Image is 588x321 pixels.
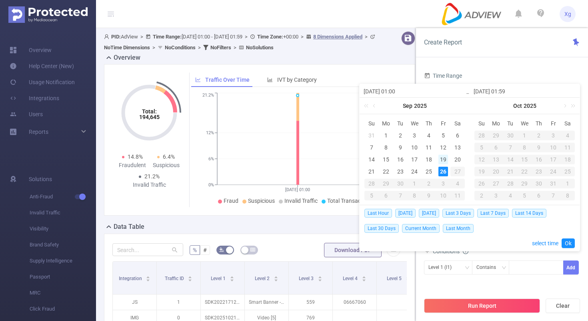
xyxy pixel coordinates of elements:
[274,275,278,280] div: Sort
[422,129,436,141] td: September 4, 2025
[242,34,250,40] span: >
[188,275,192,277] i: icon: caret-up
[408,190,422,202] td: October 8, 2025
[546,299,580,313] button: Clear
[450,190,465,202] td: October 11, 2025
[419,209,439,218] span: [DATE]
[428,261,457,274] div: Level 1 (l1)
[424,38,462,46] span: Create Report
[210,44,231,50] b: No Filters
[489,120,503,127] span: Mo
[503,153,518,166] td: October 14, 2025
[364,117,379,129] th: Sun
[396,143,405,152] div: 9
[424,299,540,313] button: Run Report
[532,143,546,152] div: 9
[410,167,419,176] div: 24
[364,141,379,153] td: September 7, 2025
[188,275,192,280] div: Sort
[489,117,503,129] th: Mon
[489,167,503,176] div: 20
[546,143,560,152] div: 10
[436,120,450,127] span: Fr
[139,114,160,120] tspan: 194,645
[318,275,322,280] div: Sort
[560,190,575,202] td: November 8, 2025
[248,198,275,204] span: Suspicious
[150,44,158,50] span: >
[379,141,393,153] td: September 8, 2025
[474,117,489,129] th: Sun
[193,247,197,253] span: %
[518,143,532,152] div: 8
[518,117,532,129] th: Wed
[438,167,448,176] div: 26
[518,131,532,140] div: 1
[474,129,489,141] td: September 28, 2025
[246,44,274,50] b: No Solutions
[474,166,489,178] td: October 19, 2025
[450,117,465,129] th: Sat
[393,190,408,202] td: October 7, 2025
[128,153,143,160] span: 14.8%
[546,120,560,127] span: Fr
[489,179,503,188] div: 27
[393,120,408,127] span: Tu
[532,129,546,141] td: October 2, 2025
[566,98,577,114] a: Next year (Control + right)
[104,34,111,39] i: icon: user
[474,87,576,96] input: End date
[546,178,560,190] td: October 31, 2025
[438,143,448,152] div: 12
[422,178,436,190] td: October 2, 2025
[364,129,379,141] td: August 31, 2025
[436,190,450,202] td: October 10, 2025
[532,155,546,164] div: 16
[518,179,532,188] div: 29
[379,191,393,200] div: 6
[146,275,150,280] div: Sort
[563,260,579,275] button: Add
[381,167,391,176] div: 22
[408,141,422,153] td: September 10, 2025
[424,167,434,176] div: 25
[503,179,518,188] div: 28
[379,179,393,188] div: 29
[231,44,239,50] span: >
[503,143,518,152] div: 7
[436,179,450,188] div: 3
[532,131,546,140] div: 2
[364,190,379,202] td: October 5, 2025
[30,205,96,221] span: Invalid Traffic
[562,238,575,248] a: Ok
[546,131,560,140] div: 3
[153,34,182,40] b: Time Range:
[367,167,376,176] div: 21
[450,120,465,127] span: Sa
[379,190,393,202] td: October 6, 2025
[546,153,560,166] td: October 17, 2025
[560,167,575,176] div: 25
[422,141,436,153] td: September 11, 2025
[503,190,518,202] td: November 4, 2025
[560,141,575,153] td: October 11, 2025
[546,167,560,176] div: 24
[422,166,436,178] td: September 25, 2025
[367,143,376,152] div: 7
[298,34,306,40] span: >
[476,261,502,274] div: Contains
[512,98,523,114] a: Oct
[474,178,489,190] td: October 26, 2025
[560,191,575,200] div: 8
[208,156,214,162] tspan: 6%
[474,155,489,164] div: 12
[364,191,379,200] div: 5
[546,141,560,153] td: October 10, 2025
[396,131,405,140] div: 2
[10,106,43,122] a: Users
[532,117,546,129] th: Thu
[424,131,434,140] div: 4
[112,243,183,256] input: Search...
[436,191,450,200] div: 10
[453,131,462,140] div: 6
